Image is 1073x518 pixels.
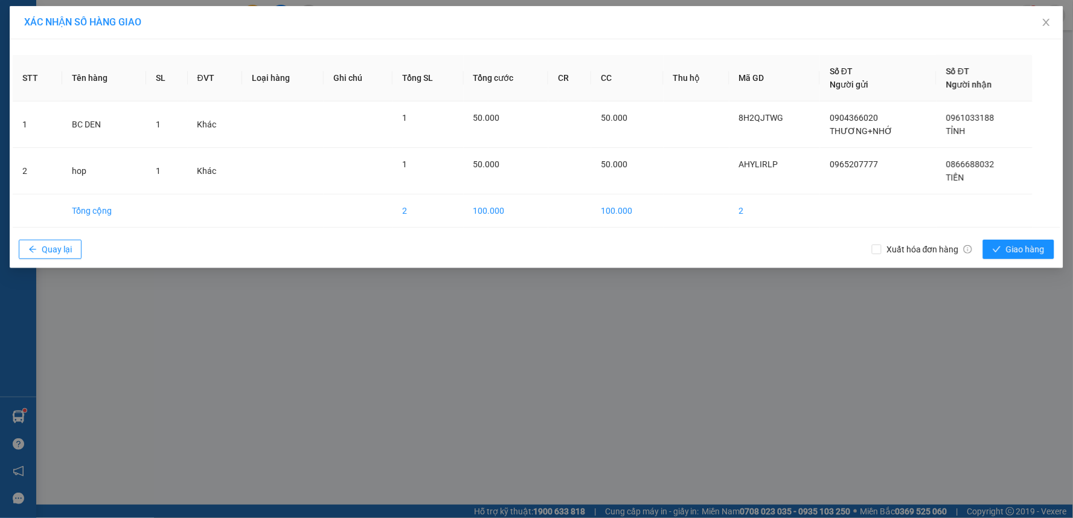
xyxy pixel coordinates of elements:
[1006,243,1045,256] span: Giao hàng
[830,126,892,136] span: THƯƠNG+NHỚ
[24,16,141,28] span: XÁC NHẬN SỐ HÀNG GIAO
[392,194,464,228] td: 2
[146,55,187,101] th: SL
[830,66,853,76] span: Số ĐT
[392,55,464,101] th: Tổng SL
[28,245,37,255] span: arrow-left
[324,55,392,101] th: Ghi chú
[548,55,591,101] th: CR
[188,55,243,101] th: ĐVT
[13,148,62,194] td: 2
[591,55,663,101] th: CC
[62,148,146,194] td: hop
[62,101,146,148] td: BC DEN
[946,80,992,89] span: Người nhận
[402,113,407,123] span: 1
[42,243,72,256] span: Quay lại
[1042,18,1051,27] span: close
[946,113,995,123] span: 0961033188
[19,240,82,259] button: arrow-leftQuay lại
[729,194,820,228] td: 2
[601,159,627,169] span: 50.000
[739,159,778,169] span: AHYLIRLP
[13,55,62,101] th: STT
[156,120,161,129] span: 1
[13,101,62,148] td: 1
[473,159,500,169] span: 50.000
[242,55,324,101] th: Loại hàng
[993,245,1001,255] span: check
[964,245,972,254] span: info-circle
[188,148,243,194] td: Khác
[983,240,1054,259] button: checkGiao hàng
[156,166,161,176] span: 1
[62,55,146,101] th: Tên hàng
[729,55,820,101] th: Mã GD
[882,243,977,256] span: Xuất hóa đơn hàng
[62,194,146,228] td: Tổng cộng
[464,55,549,101] th: Tổng cước
[188,101,243,148] td: Khác
[830,80,868,89] span: Người gửi
[664,55,729,101] th: Thu hộ
[946,159,995,169] span: 0866688032
[830,113,878,123] span: 0904366020
[402,159,407,169] span: 1
[1030,6,1063,40] button: Close
[601,113,627,123] span: 50.000
[946,126,966,136] span: TỈNH
[464,194,549,228] td: 100.000
[591,194,663,228] td: 100.000
[946,66,969,76] span: Số ĐT
[830,159,878,169] span: 0965207777
[946,173,964,182] span: TIẾN
[473,113,500,123] span: 50.000
[739,113,784,123] span: 8H2QJTWG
